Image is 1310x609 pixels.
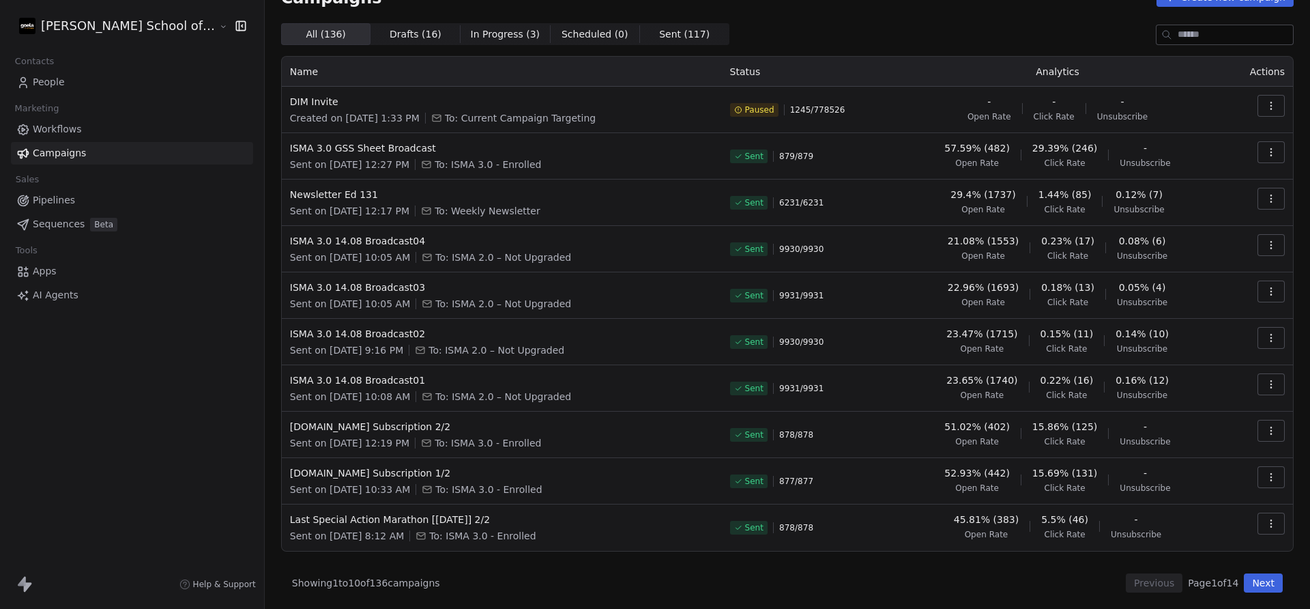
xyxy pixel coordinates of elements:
[290,95,714,109] span: DIM Invite
[1052,95,1056,109] span: -
[11,213,253,236] a: SequencesBeta
[1047,251,1088,261] span: Click Rate
[1040,373,1094,387] span: 0.22% (16)
[1047,297,1088,308] span: Click Rate
[33,217,85,231] span: Sequences
[1046,343,1087,354] span: Click Rate
[290,513,714,526] span: Last Special Action Marathon [[DATE]] 2/2
[745,476,763,487] span: Sent
[179,579,256,590] a: Help & Support
[33,146,86,160] span: Campaigns
[948,281,1019,294] span: 22.96% (1693)
[1119,281,1166,294] span: 0.05% (4)
[779,197,824,208] span: 6231 / 6231
[33,264,57,279] span: Apps
[745,290,763,301] span: Sent
[290,466,714,480] span: [DOMAIN_NAME] Subscription 1/2
[290,281,714,294] span: ISMA 3.0 14.08 Broadcast03
[1046,390,1087,401] span: Click Rate
[722,57,892,87] th: Status
[290,343,403,357] span: Sent on [DATE] 9:16 PM
[779,290,824,301] span: 9931 / 9931
[290,327,714,341] span: ISMA 3.0 14.08 Broadcast02
[960,343,1004,354] span: Open Rate
[1032,466,1097,480] span: 15.69% (131)
[435,204,540,218] span: To: Weekly Newsletter
[1117,251,1167,261] span: Unsubscribe
[1223,57,1293,87] th: Actions
[33,288,78,302] span: AI Agents
[429,529,536,543] span: To: ISMA 3.0 - Enrolled
[892,57,1223,87] th: Analytics
[659,27,710,42] span: Sent ( 117 )
[290,234,714,248] span: ISMA 3.0 14.08 Broadcast04
[779,522,813,533] span: 878 / 878
[967,111,1011,122] span: Open Rate
[1116,188,1163,201] span: 0.12% (7)
[445,111,596,125] span: To: Current Campaign Targeting
[946,327,1017,341] span: 23.47% (1715)
[9,51,60,72] span: Contacts
[33,122,82,137] span: Workflows
[290,483,410,496] span: Sent on [DATE] 10:33 AM
[562,27,628,42] span: Scheduled ( 0 )
[1044,483,1085,494] span: Click Rate
[1188,576,1238,590] span: Page 1 of 14
[1040,327,1094,341] span: 0.15% (11)
[779,337,824,348] span: 9930 / 9930
[779,151,813,162] span: 879 / 879
[954,513,1019,526] span: 45.81% (383)
[960,390,1004,401] span: Open Rate
[1116,373,1169,387] span: 0.16% (12)
[1135,513,1138,526] span: -
[1041,281,1094,294] span: 0.18% (13)
[1038,188,1092,201] span: 1.44% (85)
[435,483,542,496] span: To: ISMA 3.0 - Enrolled
[1144,466,1147,480] span: -
[944,466,1009,480] span: 52.93% (442)
[779,383,824,394] span: 9931 / 9931
[1126,573,1182,593] button: Previous
[944,141,1009,155] span: 57.59% (482)
[16,14,209,38] button: [PERSON_NAME] School of Finance LLP
[1044,204,1085,215] span: Click Rate
[1111,529,1161,540] span: Unsubscribe
[1034,111,1075,122] span: Click Rate
[1244,573,1283,593] button: Next
[1044,436,1085,447] span: Click Rate
[745,151,763,162] span: Sent
[961,204,1005,215] span: Open Rate
[290,390,410,403] span: Sent on [DATE] 10:08 AM
[11,284,253,307] a: AI Agents
[745,337,763,348] span: Sent
[290,141,714,155] span: ISMA 3.0 GSS Sheet Broadcast
[11,71,253,94] a: People
[290,111,420,125] span: Created on [DATE] 1:33 PM
[779,476,813,487] span: 877 / 877
[745,104,774,115] span: Paused
[435,158,541,171] span: To: ISMA 3.0 - Enrolled
[1044,529,1085,540] span: Click Rate
[435,390,571,403] span: To: ISMA 2.0 – Not Upgraded
[435,251,571,264] span: To: ISMA 2.0 – Not Upgraded
[948,234,1019,248] span: 21.08% (1553)
[292,576,440,590] span: Showing 1 to 10 of 136 campaigns
[944,420,1009,434] span: 51.02% (402)
[1041,513,1088,526] span: 5.5% (46)
[290,297,410,311] span: Sent on [DATE] 10:05 AM
[290,204,409,218] span: Sent on [DATE] 12:17 PM
[1032,141,1097,155] span: 29.39% (246)
[961,297,1005,308] span: Open Rate
[290,373,714,387] span: ISMA 3.0 14.08 Broadcast01
[745,429,763,440] span: Sent
[1120,95,1124,109] span: -
[1044,158,1085,169] span: Click Rate
[745,197,763,208] span: Sent
[790,104,845,115] span: 1245 / 778526
[471,27,540,42] span: In Progress ( 3 )
[987,95,991,109] span: -
[290,188,714,201] span: Newsletter Ed 131
[950,188,1015,201] span: 29.4% (1737)
[1117,343,1167,354] span: Unsubscribe
[290,251,410,264] span: Sent on [DATE] 10:05 AM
